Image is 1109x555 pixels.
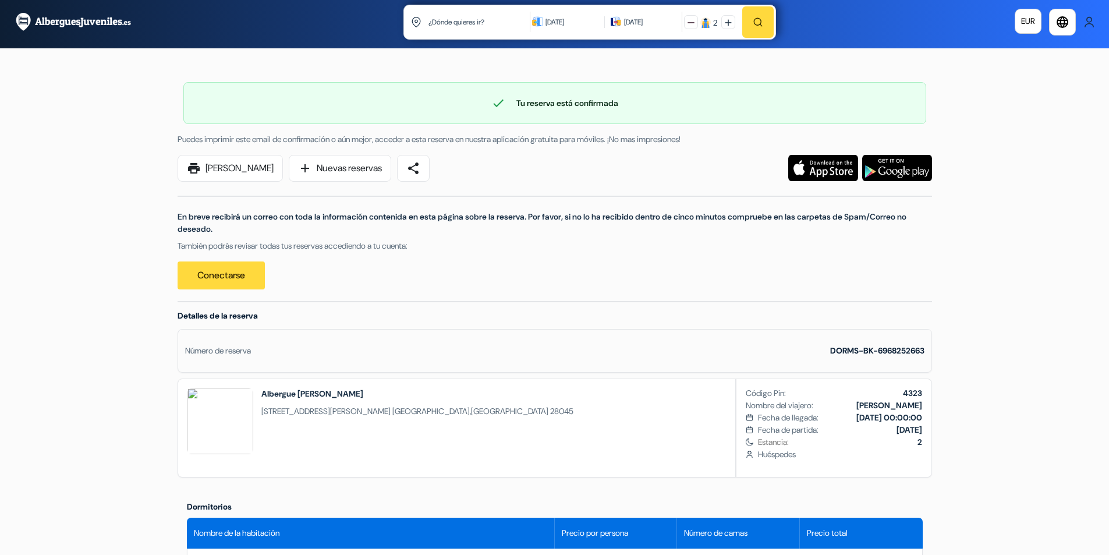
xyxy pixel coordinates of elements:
span: Código Pin: [746,387,786,400]
p: En breve recibirá un correo con toda la información contenida en esta página sobre la reserva. Po... [178,211,932,235]
span: Estancia: [758,436,922,448]
input: Ciudad, Universidad o Propiedad [427,8,533,36]
span: check [491,96,505,110]
img: VTMLNQYwVmcOOwBv [187,388,253,454]
img: Descarga la aplicación gratuita [862,155,932,181]
a: Conectarse [178,261,265,289]
span: print [187,161,201,175]
div: 2 [713,17,717,29]
span: , [261,405,573,418]
img: AlberguesJuveniles.es [14,12,160,32]
span: [GEOGRAPHIC_DATA] [471,406,548,416]
b: 2 [917,437,922,447]
p: También podrás revisar todas tus reservas accediendo a tu cuenta: [178,240,932,252]
a: EUR [1015,9,1041,34]
b: [PERSON_NAME] [856,400,922,411]
strong: DORMS-BK-6968252663 [830,345,924,356]
div: [DATE] [624,16,643,28]
span: Precio por persona [562,527,628,539]
span: Fecha de partida: [758,424,819,436]
span: Nombre de la habitación [194,527,279,539]
div: [DATE] [545,16,598,28]
img: location icon [411,17,421,27]
a: language [1049,9,1076,36]
b: 4323 [903,388,922,398]
span: [GEOGRAPHIC_DATA] [392,406,470,416]
b: [DATE] [897,425,922,435]
img: plus [725,19,732,26]
span: [STREET_ADDRESS][PERSON_NAME] [261,406,391,416]
a: addNuevas reservas [289,155,391,182]
div: Número de reserva [185,345,251,357]
h2: Albergue [PERSON_NAME] [261,388,573,400]
div: Tu reserva está confirmada [184,96,926,110]
span: Dormitorios [187,501,232,512]
i: language [1055,15,1069,29]
a: share [397,155,430,182]
span: Nombre del viajero: [746,400,813,412]
span: share [406,161,420,175]
img: guest icon [700,17,711,28]
span: 28045 [550,406,573,416]
b: [DATE] 00:00:00 [856,412,922,423]
a: print[PERSON_NAME] [178,155,283,182]
img: minus [688,19,695,26]
img: calendarIcon icon [611,16,621,27]
img: User Icon [1083,16,1095,28]
span: Fecha de llegada: [758,412,819,424]
span: Número de camas [684,527,747,539]
img: calendarIcon icon [532,16,543,27]
span: Huéspedes [758,448,922,461]
span: Detalles de la reserva [178,310,258,321]
img: Descarga la aplicación gratuita [788,155,858,181]
span: add [298,161,312,175]
span: Precio total [807,527,848,539]
span: Puedes imprimir este email de confirmación o aún mejor, acceder a esta reserva en nuestra aplicac... [178,134,681,144]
